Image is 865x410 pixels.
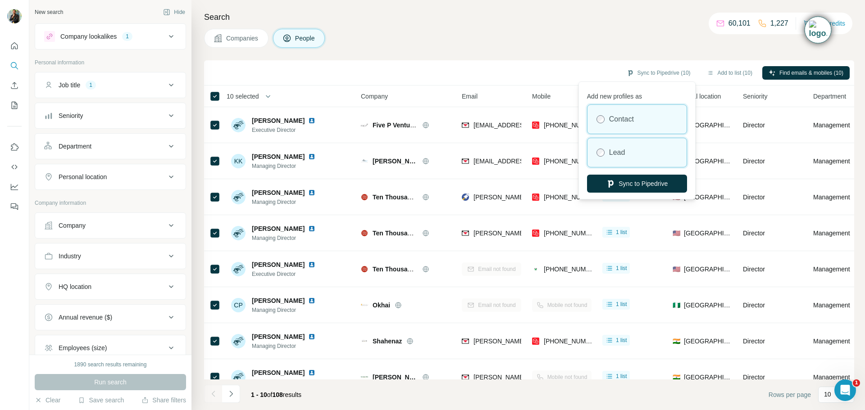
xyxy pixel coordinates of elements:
[78,396,124,405] button: Save search
[462,337,469,346] img: provider findymail logo
[587,175,687,193] button: Sync to Pipedrive
[308,189,315,196] img: LinkedIn logo
[59,142,91,151] div: Department
[252,270,326,278] span: Executive Director
[813,373,850,382] span: Management
[373,301,390,310] span: Okhai
[616,264,627,272] span: 1 list
[7,139,22,155] button: Use Surfe on LinkedIn
[35,199,186,207] p: Company information
[462,121,469,130] img: provider findymail logo
[684,301,732,310] span: [GEOGRAPHIC_DATA]
[813,92,846,101] span: Department
[532,157,539,166] img: provider prospeo logo
[227,92,259,101] span: 10 selected
[74,360,147,369] div: 1890 search results remaining
[7,58,22,74] button: Search
[361,266,368,273] img: Logo of Ten Thousand Villages
[544,158,601,165] span: [PHONE_NUMBER]
[532,92,551,101] span: Mobile
[532,121,539,130] img: provider prospeo logo
[684,337,732,346] span: [GEOGRAPHIC_DATA]
[252,332,305,341] span: [PERSON_NAME]
[609,147,625,158] label: Lead
[231,262,246,276] img: Avatar
[35,59,186,67] p: Personal information
[544,122,601,129] span: [PHONE_NUMBER]
[587,88,687,101] p: Add new profiles as
[7,198,22,215] button: Feedback
[824,390,831,399] p: 10
[35,245,186,267] button: Industry
[616,300,627,308] span: 1 list
[252,368,305,377] span: [PERSON_NAME]
[361,374,368,381] img: Logo of Sundari Silks
[361,304,368,306] img: Logo of Okhai
[743,230,765,237] span: Director
[231,190,246,204] img: Avatar
[267,391,273,398] span: of
[770,18,788,29] p: 1,227
[35,337,186,359] button: Employees (size)
[616,372,627,380] span: 1 list
[779,69,843,77] span: Find emails & mobiles (10)
[295,34,316,43] span: People
[231,298,246,312] div: CP
[673,337,680,346] span: 🇮🇳
[231,370,246,384] img: Avatar
[252,224,305,233] span: [PERSON_NAME]
[743,338,765,345] span: Director
[59,343,107,352] div: Employees (size)
[813,193,850,202] span: Management
[35,166,186,188] button: Personal location
[743,122,765,129] span: Director
[373,373,418,382] span: [PERSON_NAME]
[813,229,850,238] span: Management
[532,265,539,274] img: provider contactout logo
[616,336,627,344] span: 1 list
[673,301,680,310] span: 🇳🇬
[361,92,388,101] span: Company
[616,228,627,236] span: 1 list
[35,396,60,405] button: Clear
[226,34,259,43] span: Companies
[743,158,765,165] span: Director
[122,32,132,41] div: 1
[684,193,732,202] span: [GEOGRAPHIC_DATA]
[532,229,539,238] img: provider prospeo logo
[59,111,83,120] div: Seniority
[7,97,22,113] button: My lists
[308,117,315,124] img: LinkedIn logo
[35,215,186,236] button: Company
[59,252,81,261] div: Industry
[231,154,246,168] div: KK
[308,225,315,232] img: LinkedIn logo
[35,306,186,328] button: Annual revenue ($)
[853,379,860,387] span: 1
[834,379,856,401] iframe: Intercom live chat
[252,306,326,314] span: Managing Director
[231,118,246,132] img: Avatar
[252,378,326,386] span: Managing Director
[7,38,22,54] button: Quick start
[673,92,721,101] span: Personal location
[684,373,732,382] span: [GEOGRAPHIC_DATA]
[273,391,283,398] span: 108
[252,116,305,125] span: [PERSON_NAME]
[7,159,22,175] button: Use Surfe API
[544,338,601,345] span: [PHONE_NUMBER]
[373,266,441,273] span: Ten Thousand Villages
[684,265,732,274] span: [GEOGRAPHIC_DATA]
[813,301,850,310] span: Management
[684,229,732,238] span: [GEOGRAPHIC_DATA]
[813,121,850,130] span: Management
[308,261,315,268] img: LinkedIn logo
[809,20,827,40] img: Timeline extension
[544,230,601,237] span: [PHONE_NUMBER]
[701,66,759,80] button: Add to list (10)
[473,230,632,237] span: [PERSON_NAME][EMAIL_ADDRESS][DOMAIN_NAME]
[7,77,22,94] button: Enrich CSV
[473,374,632,381] span: [PERSON_NAME][EMAIL_ADDRESS][DOMAIN_NAME]
[59,172,107,181] div: Personal location
[252,342,326,350] span: Managing Director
